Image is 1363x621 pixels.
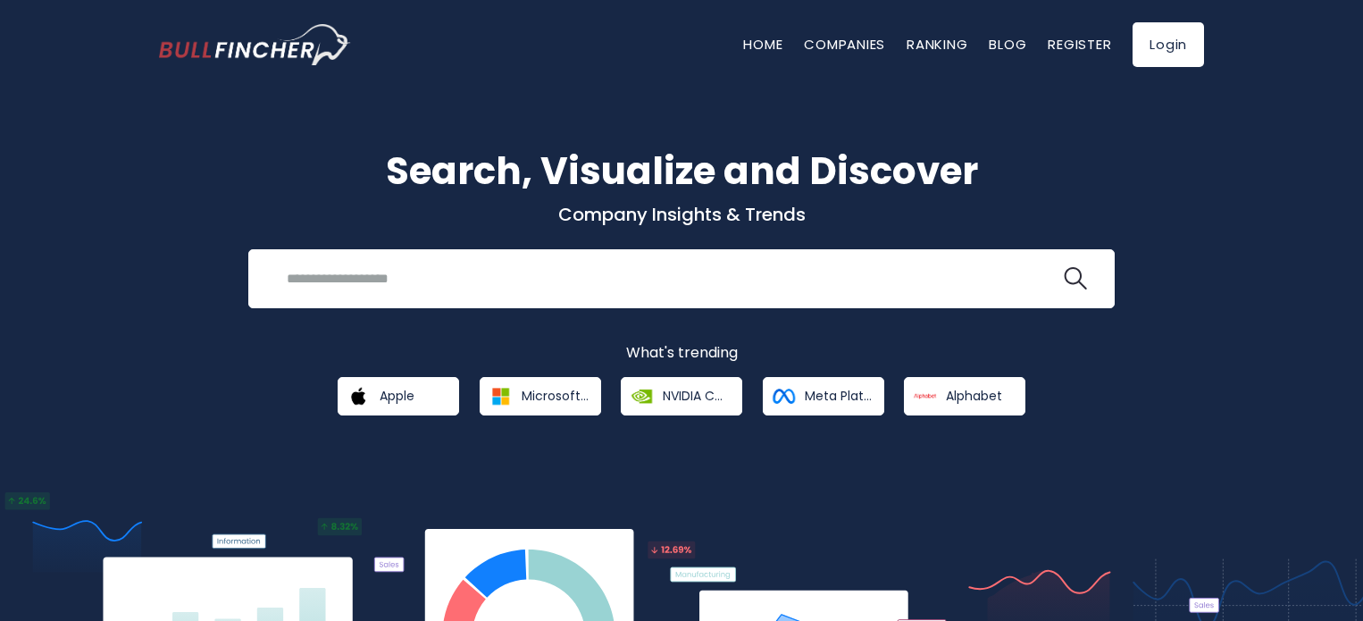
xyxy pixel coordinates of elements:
[804,35,885,54] a: Companies
[1133,22,1204,67] a: Login
[663,388,730,404] span: NVIDIA Corporation
[904,377,1025,415] a: Alphabet
[159,203,1204,226] p: Company Insights & Trends
[1048,35,1111,54] a: Register
[763,377,884,415] a: Meta Platforms
[338,377,459,415] a: Apple
[946,388,1002,404] span: Alphabet
[159,143,1204,199] h1: Search, Visualize and Discover
[522,388,589,404] span: Microsoft Corporation
[805,388,872,404] span: Meta Platforms
[159,344,1204,363] p: What's trending
[907,35,967,54] a: Ranking
[480,377,601,415] a: Microsoft Corporation
[989,35,1026,54] a: Blog
[159,24,351,65] a: Go to homepage
[621,377,742,415] a: NVIDIA Corporation
[1064,267,1087,290] img: search icon
[743,35,782,54] a: Home
[380,388,414,404] span: Apple
[159,24,351,65] img: bullfincher logo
